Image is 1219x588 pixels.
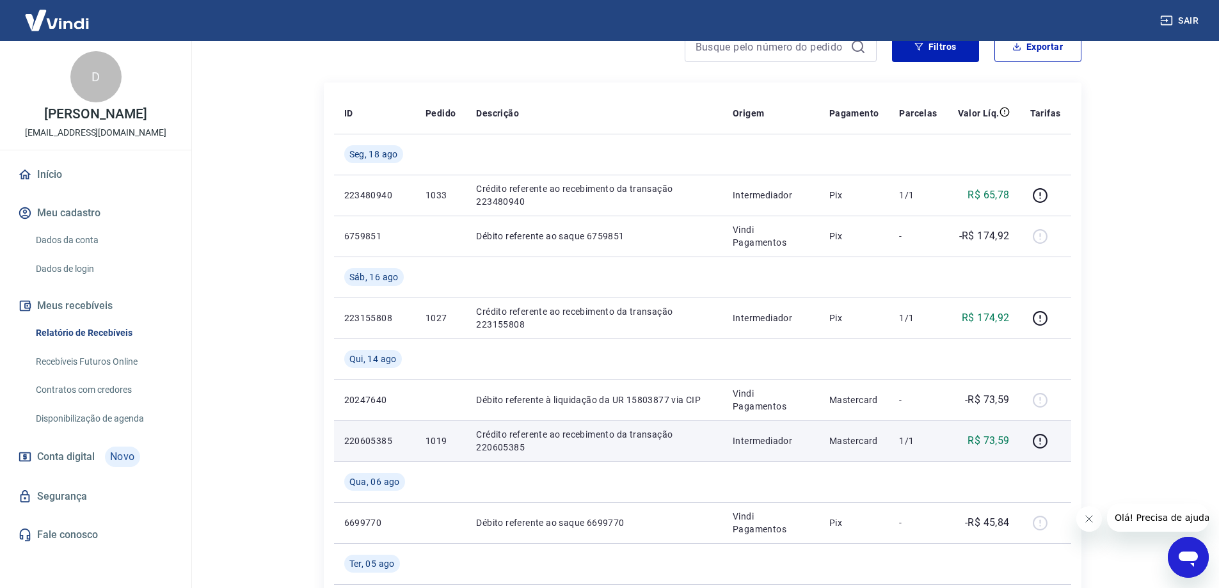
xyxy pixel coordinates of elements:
p: Débito referente à liquidação da UR 15803877 via CIP [476,393,712,406]
p: Mastercard [829,393,879,406]
p: Mastercard [829,434,879,447]
a: Dados de login [31,256,176,282]
p: Valor Líq. [958,107,1000,120]
button: Exportar [994,31,1081,62]
p: 223155808 [344,312,405,324]
p: R$ 73,59 [968,433,1009,449]
p: Pix [829,189,879,202]
p: 220605385 [344,434,405,447]
p: 1033 [426,189,456,202]
p: Pagamento [829,107,879,120]
p: R$ 174,92 [962,310,1010,326]
p: R$ 65,78 [968,187,1009,203]
a: Relatório de Recebíveis [31,320,176,346]
iframe: Botão para abrir a janela de mensagens [1168,537,1209,578]
p: - [899,230,937,242]
span: Sáb, 16 ago [349,271,399,283]
p: -R$ 45,84 [965,515,1010,530]
img: Vindi [15,1,99,40]
span: Ter, 05 ago [349,557,395,570]
span: Seg, 18 ago [349,148,398,161]
a: Dados da conta [31,227,176,253]
p: - [899,516,937,529]
p: 1019 [426,434,456,447]
p: 6699770 [344,516,405,529]
p: Crédito referente ao recebimento da transação 223155808 [476,305,712,331]
p: -R$ 174,92 [959,228,1010,244]
span: Qua, 06 ago [349,475,400,488]
p: Pix [829,516,879,529]
p: Vindi Pagamentos [733,387,809,413]
p: Origem [733,107,764,120]
p: [PERSON_NAME] [44,107,147,121]
button: Filtros [892,31,979,62]
p: 1/1 [899,189,937,202]
p: Vindi Pagamentos [733,510,809,536]
p: Descrição [476,107,519,120]
input: Busque pelo número do pedido [696,37,845,56]
p: Tarifas [1030,107,1061,120]
p: Vindi Pagamentos [733,223,809,249]
p: 20247640 [344,393,405,406]
iframe: Mensagem da empresa [1107,504,1209,532]
p: Crédito referente ao recebimento da transação 220605385 [476,428,712,454]
span: Qui, 14 ago [349,353,397,365]
p: Débito referente ao saque 6759851 [476,230,712,242]
div: D [70,51,122,102]
a: Recebíveis Futuros Online [31,349,176,375]
button: Sair [1158,9,1204,33]
p: 1027 [426,312,456,324]
span: Conta digital [37,448,95,466]
iframe: Fechar mensagem [1076,506,1102,532]
p: [EMAIL_ADDRESS][DOMAIN_NAME] [25,126,166,139]
p: Pix [829,312,879,324]
a: Segurança [15,482,176,511]
a: Fale conosco [15,521,176,549]
p: ID [344,107,353,120]
span: Novo [105,447,140,467]
p: Pedido [426,107,456,120]
a: Início [15,161,176,189]
p: Intermediador [733,189,809,202]
p: Débito referente ao saque 6699770 [476,516,712,529]
p: 1/1 [899,312,937,324]
p: -R$ 73,59 [965,392,1010,408]
p: Intermediador [733,312,809,324]
p: - [899,393,937,406]
a: Conta digitalNovo [15,441,176,472]
p: Intermediador [733,434,809,447]
button: Meu cadastro [15,199,176,227]
a: Contratos com credores [31,377,176,403]
p: Parcelas [899,107,937,120]
p: Pix [829,230,879,242]
button: Meus recebíveis [15,292,176,320]
p: 1/1 [899,434,937,447]
span: Olá! Precisa de ajuda? [8,9,108,19]
p: 223480940 [344,189,405,202]
a: Disponibilização de agenda [31,406,176,432]
p: Crédito referente ao recebimento da transação 223480940 [476,182,712,208]
p: 6759851 [344,230,405,242]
